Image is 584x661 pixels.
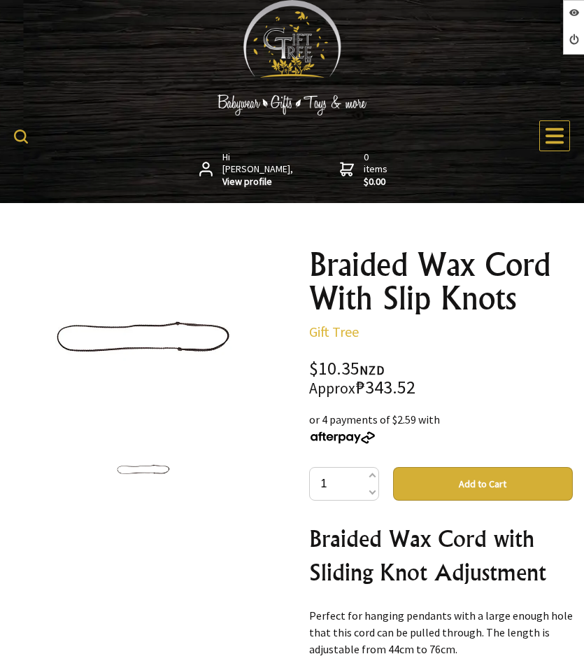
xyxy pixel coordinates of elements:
[309,323,359,340] a: Gift Tree
[14,130,28,144] img: product search
[364,151,390,188] span: 0 items
[222,151,294,188] span: Hi [PERSON_NAME],
[309,379,355,398] small: Approx
[309,431,376,444] img: Afterpay
[364,176,390,188] strong: $0.00
[309,522,574,589] h2: Braided Wax Cord with Sliding Knot Adjustment
[55,248,232,424] img: Braided Wax Cord With Slip Knots
[309,411,574,445] div: or 4 payments of $2.59 with
[309,248,574,315] h1: Braided Wax Cord With Slip Knots
[359,362,385,378] span: NZD
[199,151,295,188] a: Hi [PERSON_NAME],View profile
[340,151,390,188] a: 0 items$0.00
[309,607,574,657] p: Perfect for hanging pendants with a large enough hole that this cord can be pulled through. The l...
[393,467,574,501] button: Add to Cart
[309,360,574,397] div: $10.35 ₱343.52
[187,95,397,116] img: Babywear - Gifts - Toys & more
[117,443,170,496] img: Braided Wax Cord With Slip Knots
[222,176,294,188] strong: View profile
